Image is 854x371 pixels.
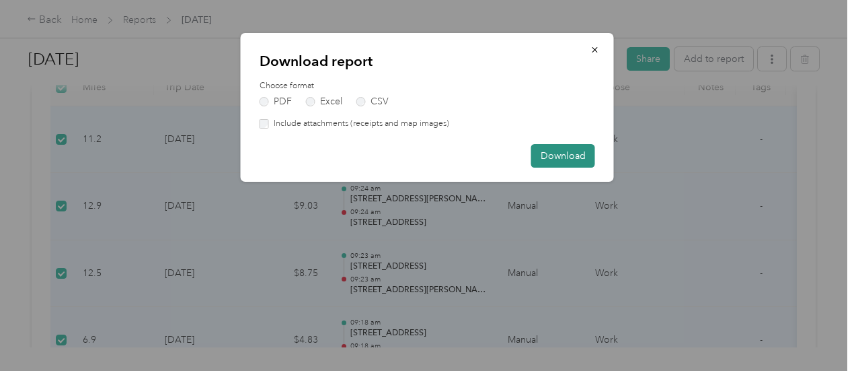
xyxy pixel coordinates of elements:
[531,144,595,168] button: Download
[260,52,595,71] p: Download report
[260,80,595,92] label: Choose format
[269,118,449,130] label: Include attachments (receipts and map images)
[356,97,389,106] label: CSV
[779,296,854,371] iframe: Everlance-gr Chat Button Frame
[306,97,342,106] label: Excel
[260,97,292,106] label: PDF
